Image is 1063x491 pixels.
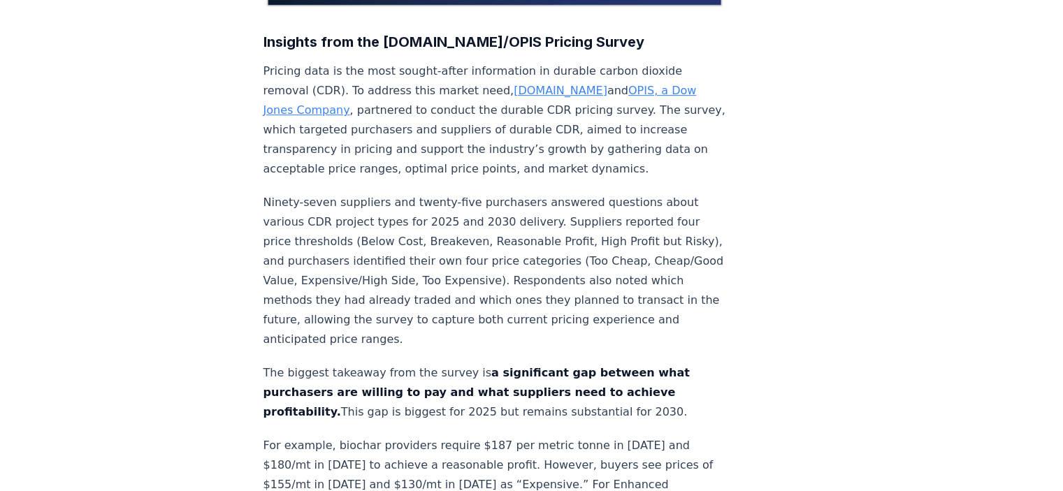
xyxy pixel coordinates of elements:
[514,84,607,97] a: [DOMAIN_NAME]
[263,34,644,50] strong: Insights from the [DOMAIN_NAME]/OPIS Pricing Survey
[263,366,690,418] strong: a significant gap between what purchasers are willing to pay and what suppliers need to achieve p...
[263,363,726,422] p: The biggest takeaway from the survey is This gap is biggest for 2025 but remains substantial for ...
[263,61,726,179] p: Pricing data is the most sought-after information in durable carbon dioxide removal (CDR). To add...
[263,193,726,349] p: Ninety-seven suppliers and twenty-five purchasers answered questions about various CDR project ty...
